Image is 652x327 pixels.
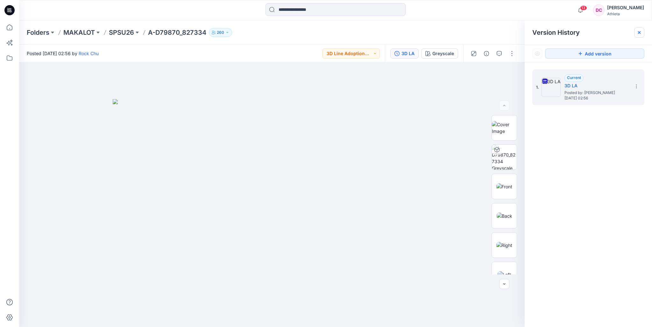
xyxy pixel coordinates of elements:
[401,50,415,57] div: 3D LA
[209,28,232,37] button: 260
[421,48,458,59] button: Greyscale
[580,5,587,11] span: 13
[492,121,517,134] img: Cover Image
[390,48,419,59] button: 3D LA
[545,48,644,59] button: Add version
[496,242,512,249] img: Right
[542,78,561,97] img: 3D LA
[536,84,539,90] span: 1.
[607,11,644,16] div: Athleta
[564,96,628,100] span: [DATE] 02:56
[532,48,542,59] button: Show Hidden Versions
[481,48,492,59] button: Details
[496,183,512,190] img: Front
[27,28,49,37] a: Folders
[27,50,99,57] span: Posted [DATE] 02:56 by
[217,29,224,36] p: 260
[498,271,511,278] img: Left
[109,28,134,37] a: SPSU26
[79,51,99,56] a: Rock Chu
[532,29,580,36] span: Version History
[607,4,644,11] div: [PERSON_NAME]
[113,99,431,327] img: eyJhbGciOiJIUzI1NiIsImtpZCI6IjAiLCJzbHQiOiJzZXMiLCJ0eXAiOiJKV1QifQ.eyJkYXRhIjp7InR5cGUiOiJzdG9yYW...
[593,4,605,16] div: DC
[432,50,454,57] div: Greyscale
[497,213,512,219] img: Back
[564,90,628,96] span: Posted by: Rock Chu
[567,75,581,80] span: Current
[492,145,517,170] img: A-D79870_827334 Greyscale
[63,28,95,37] a: MAKALOT
[148,28,206,37] p: A-D79870_827334
[637,30,642,35] button: Close
[564,82,628,90] h5: 3D LA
